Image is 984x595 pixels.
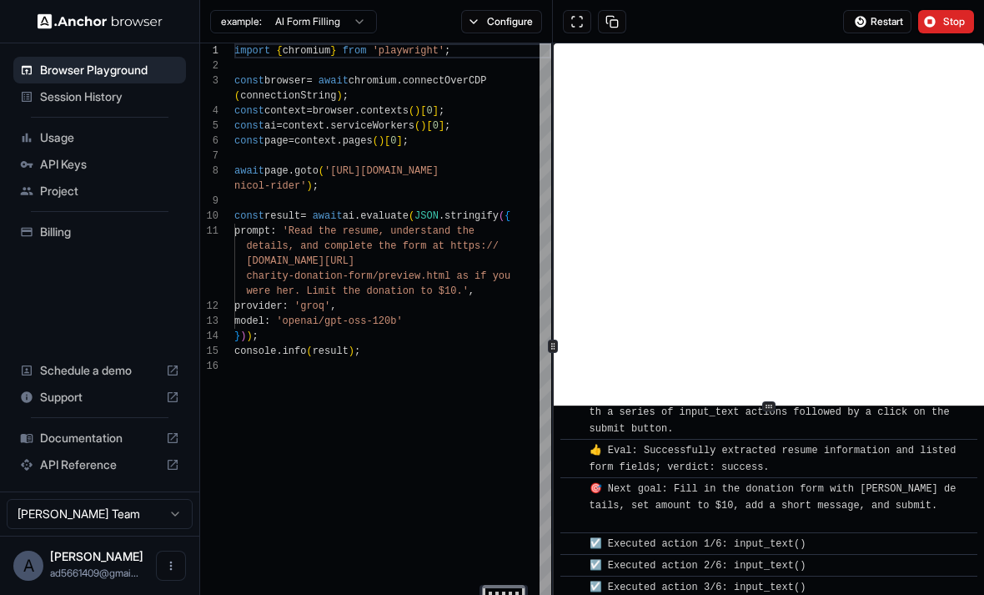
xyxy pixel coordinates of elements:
div: 16 [200,359,218,374]
span: evaluate [360,210,409,222]
span: connectionString [240,90,336,102]
span: { [276,45,282,57]
div: API Reference [13,451,186,478]
span: ( [499,210,505,222]
span: ; [403,135,409,147]
span: example: [221,15,262,28]
span: ) [240,330,246,342]
span: = [300,210,306,222]
span: ) [420,120,426,132]
span: page [264,165,289,177]
div: 9 [200,194,218,209]
span: context [294,135,336,147]
span: 👍 Eval: Successfully extracted resume information and listed form fields; verdict: success. [590,445,962,473]
span: ; [354,345,360,357]
span: const [234,75,264,87]
span: ) [349,345,354,357]
div: 6 [200,134,218,149]
div: 5 [200,118,218,134]
span: JSON [414,210,439,222]
span: ai [264,120,276,132]
span: Project [40,183,179,199]
span: details, and complete the form at https:// [246,240,498,252]
div: 12 [200,299,218,314]
span: ) [379,135,384,147]
span: ) [414,105,420,117]
span: ; [253,330,259,342]
div: 15 [200,344,218,359]
span: : [283,300,289,312]
span: ( [409,105,414,117]
span: 0 [433,120,439,132]
button: Open in full screen [563,10,591,33]
span: ai [343,210,354,222]
span: connectOverCDP [403,75,487,87]
span: browser [264,75,306,87]
span: . [396,75,402,87]
div: A [13,551,43,581]
span: await [234,165,264,177]
button: Restart [843,10,911,33]
button: Stop [918,10,974,33]
span: serviceWorkers [330,120,414,132]
span: ( [234,90,240,102]
span: ( [373,135,379,147]
span: were her. Limit the donation to $10.' [246,285,468,297]
div: API Keys [13,151,186,178]
span: ] [396,135,402,147]
span: ☑️ Executed action 2/6: input_text() [590,560,806,572]
span: ) [246,330,252,342]
div: 1 [200,43,218,58]
div: 11 [200,224,218,239]
span: '[URL][DOMAIN_NAME] [324,165,439,177]
span: Session History [40,88,179,105]
button: Copy session ID [598,10,626,33]
span: Restart [871,15,903,28]
span: = [306,105,312,117]
span: page [264,135,289,147]
span: context [264,105,306,117]
img: Anchor Logo [38,13,163,29]
span: ​ [569,536,577,552]
span: model [234,315,264,327]
span: ) [306,180,312,192]
span: charity-donation-form/preview.html as if you [246,270,510,282]
span: Stop [943,15,966,28]
span: const [234,105,264,117]
div: 10 [200,209,218,224]
span: const [234,210,264,222]
span: [ [426,120,432,132]
span: . [336,135,342,147]
span: await [313,210,343,222]
span: } [330,45,336,57]
span: ( [409,210,414,222]
span: { [505,210,510,222]
span: ; [313,180,319,192]
button: Open menu [156,551,186,581]
span: ; [444,120,450,132]
span: pages [343,135,373,147]
span: Documentation [40,430,159,446]
span: await [319,75,349,87]
span: 'Read the resume, understand the [283,225,474,237]
span: result [264,210,300,222]
span: ( [319,165,324,177]
span: API Keys [40,156,179,173]
span: . [289,165,294,177]
span: : [270,225,276,237]
span: ☑️ Executed action 1/6: input_text() [590,538,806,550]
span: = [306,75,312,87]
span: ; [444,45,450,57]
span: API Reference [40,456,159,473]
span: ( [414,120,420,132]
span: ​ [569,442,577,459]
span: context [283,120,324,132]
span: nicol-rider' [234,180,306,192]
div: Support [13,384,186,411]
div: 14 [200,329,218,344]
div: Session History [13,83,186,110]
span: result [313,345,349,357]
div: Project [13,178,186,204]
span: = [276,120,282,132]
div: Billing [13,219,186,245]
